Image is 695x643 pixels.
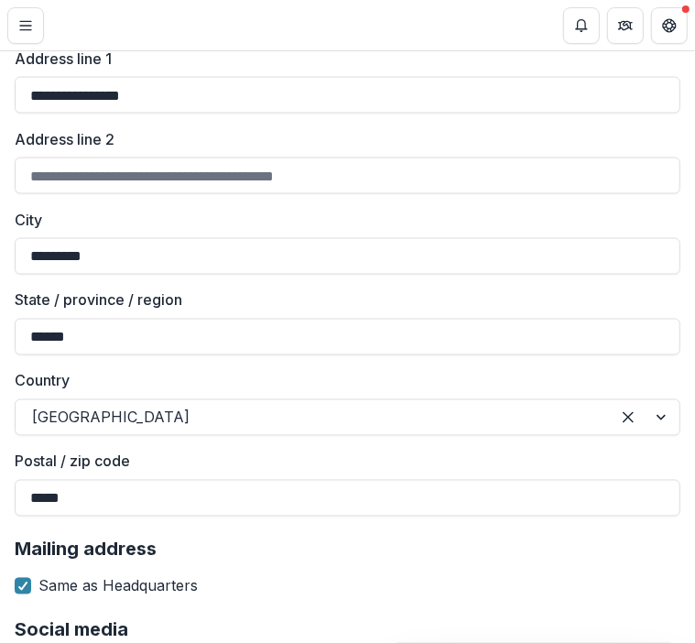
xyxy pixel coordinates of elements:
span: Same as Headquarters [38,575,198,597]
label: State / province / region [15,289,669,311]
button: Partners [607,7,644,44]
button: Notifications [563,7,600,44]
label: Postal / zip code [15,451,669,473]
label: Address line 2 [15,128,669,150]
h2: Social media [15,619,680,641]
div: Clear selected options [614,403,643,432]
button: Toggle Menu [7,7,44,44]
label: Country [15,370,669,392]
h2: Mailing address [15,539,680,561]
label: Address line 1 [15,48,669,70]
label: City [15,209,669,231]
button: Get Help [651,7,688,44]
